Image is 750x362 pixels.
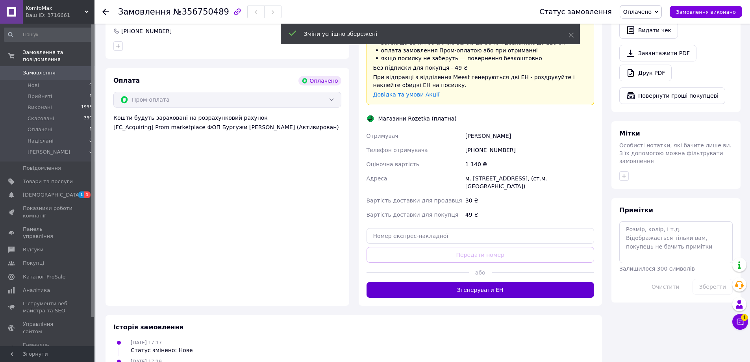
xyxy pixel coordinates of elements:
[113,323,183,331] span: Історія замовлення
[619,22,678,39] button: Видати чек
[23,226,73,240] span: Панель управління
[78,191,85,198] span: 1
[120,27,172,35] div: [PHONE_NUMBER]
[28,149,70,156] span: [PERSON_NAME]
[464,171,596,193] div: м. [STREET_ADDRESS], (ст.м. [GEOGRAPHIC_DATA])
[464,208,596,222] div: 49 ₴
[23,300,73,314] span: Інструменти веб-майстра та SEO
[26,5,85,12] span: KomfoMax
[298,76,341,85] div: Оплачено
[89,126,92,133] span: 1
[23,205,73,219] span: Показники роботи компанії
[670,6,742,18] button: Замовлення виконано
[23,342,73,356] span: Гаманець компанії
[464,143,596,157] div: [PHONE_NUMBER]
[28,137,54,145] span: Надіслані
[23,287,50,294] span: Аналітика
[623,9,652,15] span: Оплачено
[84,191,91,198] span: 1
[373,54,588,62] li: якщо посилку не заберуть — повернення безкоштовно
[464,129,596,143] div: [PERSON_NAME]
[113,114,341,131] div: Кошти будуть зараховані на розрахунковий рахунок
[113,77,140,84] span: Оплата
[469,269,492,277] span: або
[118,7,171,17] span: Замовлення
[4,28,93,42] input: Пошук
[373,91,440,98] a: Довідка та умови Акції
[373,73,588,89] div: При відправці з відділення Meest генеруються дві ЕН - роздрукуйте і наклейте обидві ЕН на посилку.
[23,69,56,76] span: Замовлення
[28,104,52,111] span: Виконані
[26,12,94,19] div: Ваш ID: 3716661
[373,46,588,54] li: оплата замовлення Пром-оплатою або при отриманні
[131,340,162,345] span: [DATE] 17:17
[676,9,736,15] span: Замовлення виконано
[28,82,39,89] span: Нові
[619,87,725,104] button: Повернути гроші покупцеві
[367,175,387,182] span: Адреса
[89,137,92,145] span: 0
[741,314,748,321] span: 1
[102,8,109,16] div: Повернутися назад
[28,126,52,133] span: Оплачені
[373,64,588,72] div: Без підписки для покупця - 49 ₴
[81,104,92,111] span: 1935
[367,228,594,244] input: Номер експрес-накладної
[23,165,61,172] span: Повідомлення
[173,7,229,17] span: №356750489
[23,260,44,267] span: Покупці
[113,123,341,131] div: [FC_Acquiring] Prom marketplace ФОП Бургужи [PERSON_NAME] (Активирован)
[28,93,52,100] span: Прийняті
[23,191,81,199] span: [DEMOGRAPHIC_DATA]
[619,206,653,214] span: Примітки
[464,193,596,208] div: 30 ₴
[23,273,65,280] span: Каталог ProSale
[367,133,398,139] span: Отримувач
[619,65,672,81] a: Друк PDF
[367,161,419,167] span: Оціночна вартість
[23,178,73,185] span: Товари та послуги
[619,142,731,164] span: Особисті нотатки, які бачите лише ви. З їх допомогою можна фільтрувати замовлення
[23,321,73,335] span: Управління сайтом
[89,82,92,89] span: 0
[23,246,43,253] span: Відгуки
[619,130,640,137] span: Мітки
[131,346,193,354] div: Статус змінено: Нове
[89,93,92,100] span: 1
[84,115,92,122] span: 330
[23,49,94,63] span: Замовлення та повідомлення
[464,157,596,171] div: 1 140 ₴
[367,197,462,204] span: Вартість доставки для продавця
[367,282,594,298] button: Згенерувати ЕН
[539,8,612,16] div: Статус замовлення
[619,265,695,272] span: Залишилося 300 символів
[619,45,696,61] a: Завантажити PDF
[367,212,459,218] span: Вартість доставки для покупця
[89,149,92,156] span: 0
[304,30,549,38] div: Зміни успішно збережені
[367,147,428,153] span: Телефон отримувача
[376,115,459,123] div: Магазини Rozetka (платна)
[28,115,54,122] span: Скасовані
[732,314,748,330] button: Чат з покупцем1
